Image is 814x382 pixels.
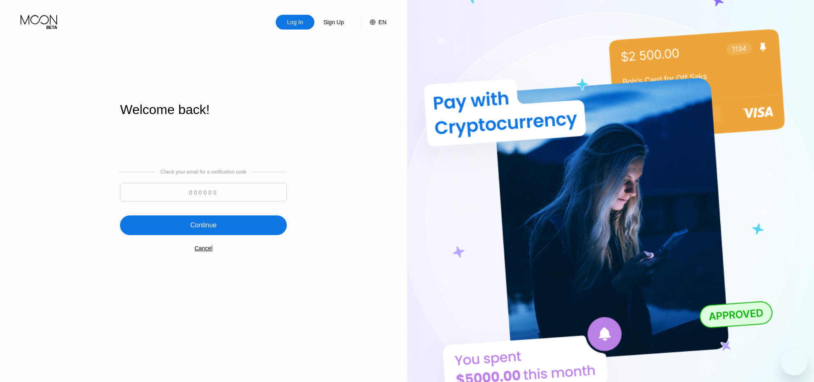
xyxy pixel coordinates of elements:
[286,18,304,26] div: Log In
[160,169,247,175] div: Check your email for a verification code
[781,349,807,375] iframe: Schaltfläche zum Öffnen des Messaging-Fensters
[323,18,345,26] div: Sign Up
[194,245,212,252] div: Cancel
[276,15,314,30] div: Log In
[361,15,386,30] div: EN
[120,183,287,201] input: 000000
[190,221,217,229] div: Continue
[120,215,287,235] div: Continue
[120,102,287,117] div: Welcome back!
[378,19,386,25] div: EN
[314,15,353,30] div: Sign Up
